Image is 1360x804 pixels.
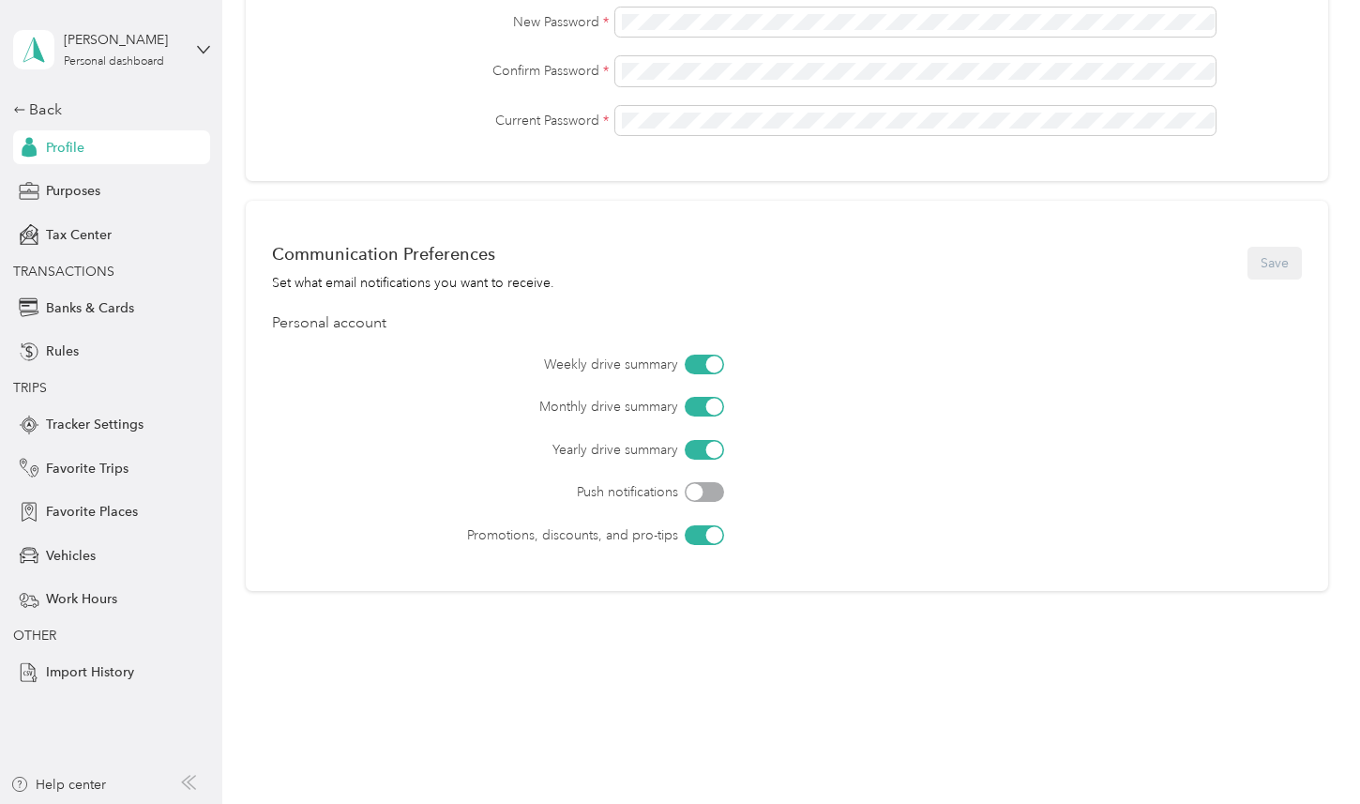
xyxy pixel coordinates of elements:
[46,546,96,566] span: Vehicles
[13,628,56,644] span: OTHER
[46,181,100,201] span: Purposes
[272,111,609,130] label: Current Password
[13,99,201,121] div: Back
[1255,699,1360,804] iframe: Everlance-gr Chat Button Frame
[13,264,114,280] span: TRANSACTIONS
[377,482,679,502] label: Push notifications
[272,61,609,81] label: Confirm Password
[46,415,144,434] span: Tracker Settings
[46,502,138,522] span: Favorite Places
[46,459,128,478] span: Favorite Trips
[377,525,679,545] label: Promotions, discounts, and pro-tips
[46,341,79,361] span: Rules
[272,12,609,32] label: New Password
[64,56,164,68] div: Personal dashboard
[13,380,47,396] span: TRIPS
[64,30,181,50] div: [PERSON_NAME]
[46,589,117,609] span: Work Hours
[46,225,112,245] span: Tax Center
[46,298,134,318] span: Banks & Cards
[46,138,84,158] span: Profile
[46,662,134,682] span: Import History
[272,244,554,264] div: Communication Preferences
[10,775,106,795] button: Help center
[272,312,1302,335] div: Personal account
[377,355,679,374] label: Weekly drive summary
[377,440,679,460] label: Yearly drive summary
[377,397,679,417] label: Monthly drive summary
[272,273,554,293] div: Set what email notifications you want to receive.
